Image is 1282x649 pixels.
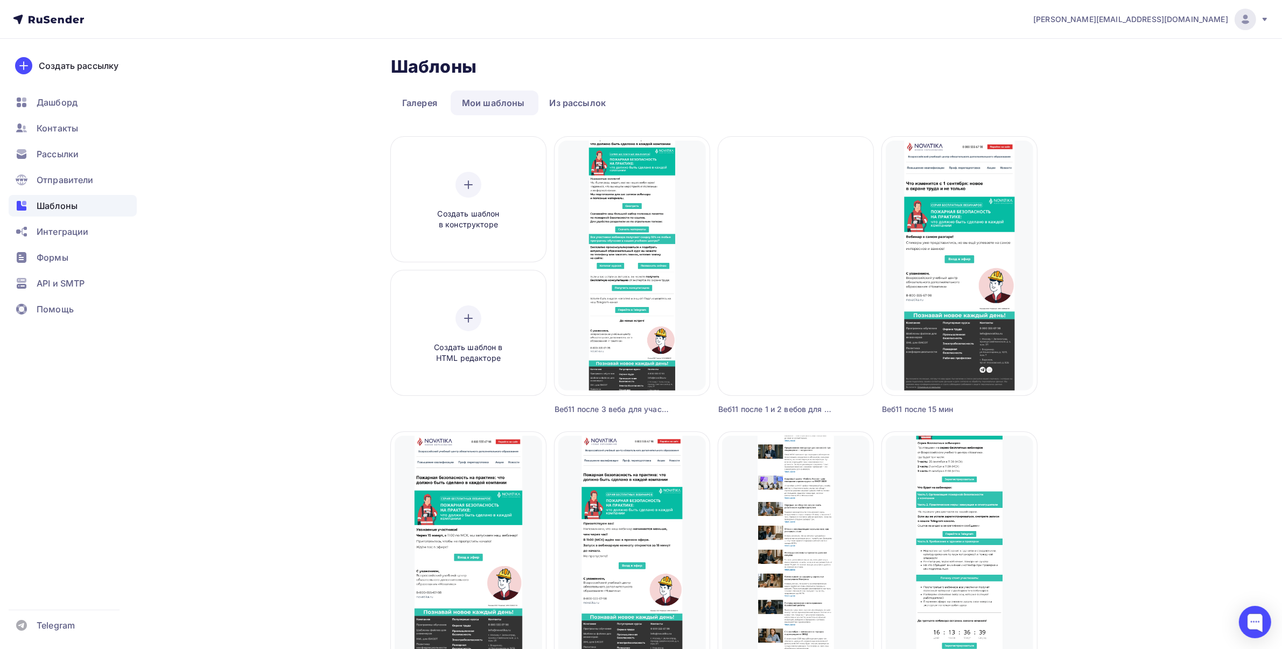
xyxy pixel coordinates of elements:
a: Рассылки [9,143,137,165]
span: Рассылки [37,148,79,160]
span: Дашборд [37,96,78,109]
a: Из рассылок [538,90,618,115]
span: [PERSON_NAME][EMAIL_ADDRESS][DOMAIN_NAME] [1033,14,1228,25]
h2: Шаблоны [391,56,477,78]
a: Мои шаблоны [451,90,536,115]
div: Веб11 после 1 и 2 вебов для участников [718,404,835,415]
a: Контакты [9,117,137,139]
span: Контакты [37,122,78,135]
span: Отправители [37,173,94,186]
a: Формы [9,247,137,268]
span: Формы [37,251,68,264]
a: Шаблоны [9,195,137,217]
span: Интеграции [37,225,88,238]
a: Отправители [9,169,137,191]
a: Галерея [391,90,449,115]
span: API и SMTP [37,277,85,290]
div: Веб11 после 3 веба для участников [555,404,671,415]
span: Telegram [37,619,75,632]
div: Создать рассылку [39,59,118,72]
span: Шаблоны [37,199,78,212]
span: Создать шаблон в конструкторе [417,208,520,231]
a: [PERSON_NAME][EMAIL_ADDRESS][DOMAIN_NAME] [1033,9,1269,30]
span: Создать шаблон в HTML редакторе [417,342,520,364]
a: Дашборд [9,92,137,113]
span: Помощь [37,303,74,316]
div: Веб11 после 15 мин [882,404,998,415]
